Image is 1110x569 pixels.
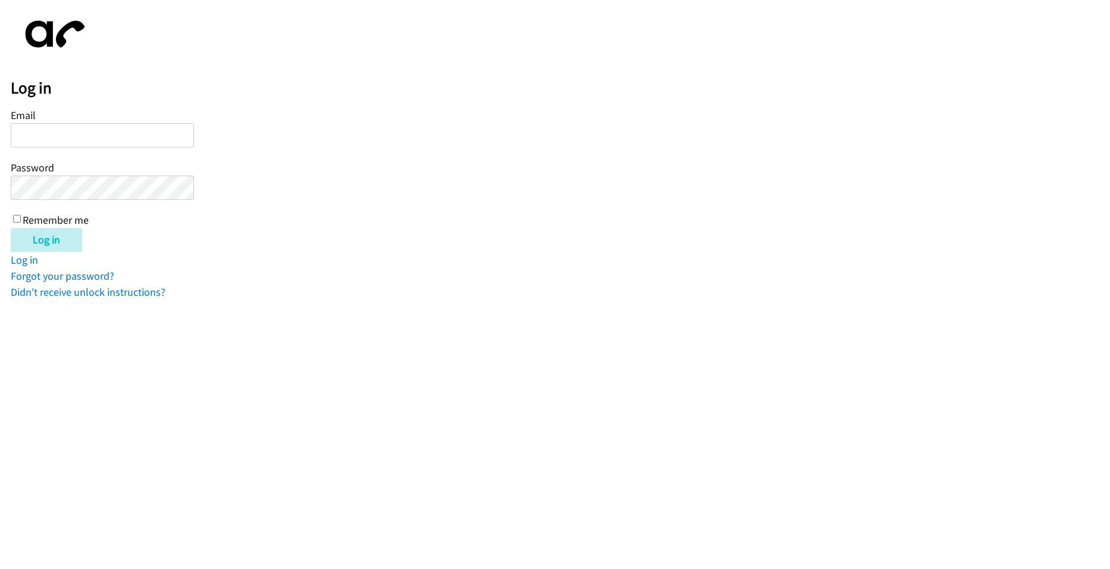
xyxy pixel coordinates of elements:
[11,11,94,58] img: aphone-8a226864a2ddd6a5e75d1ebefc011f4aa8f32683c2d82f3fb0802fe031f96514.svg
[11,108,36,122] label: Email
[11,78,1110,98] h2: Log in
[11,285,165,299] a: Didn't receive unlock instructions?
[11,269,114,283] a: Forgot your password?
[11,161,54,174] label: Password
[11,253,38,267] a: Log in
[11,228,82,252] input: Log in
[23,213,89,227] label: Remember me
